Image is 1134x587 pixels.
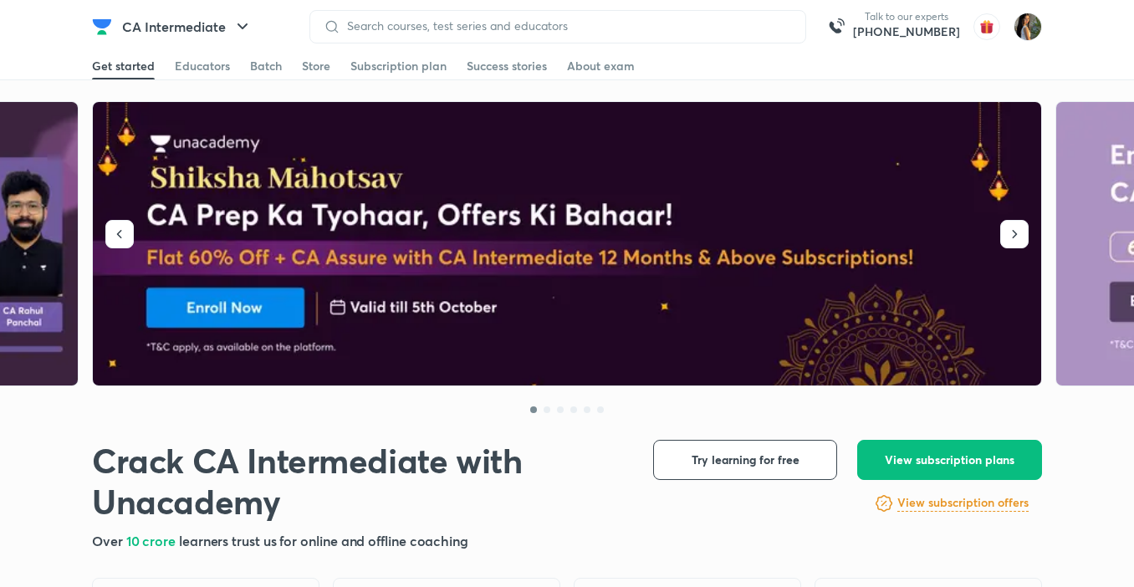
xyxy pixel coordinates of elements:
span: Try learning for free [692,452,799,468]
img: avatar [973,13,1000,40]
button: View subscription plans [857,440,1042,480]
button: CA Intermediate [112,10,263,43]
a: View subscription offers [897,493,1029,513]
p: Talk to our experts [853,10,960,23]
span: learners trust us for online and offline coaching [179,532,468,549]
button: Try learning for free [653,440,837,480]
span: View subscription plans [885,452,1014,468]
a: Get started [92,53,155,79]
h6: View subscription offers [897,494,1029,512]
h1: Crack CA Intermediate with Unacademy [92,440,626,522]
div: Subscription plan [350,58,447,74]
div: Batch [250,58,282,74]
img: call-us [820,10,853,43]
a: [PHONE_NUMBER] [853,23,960,40]
div: About exam [567,58,635,74]
div: Educators [175,58,230,74]
div: Get started [92,58,155,74]
a: Store [302,53,330,79]
a: Educators [175,53,230,79]
div: Store [302,58,330,74]
a: Subscription plan [350,53,447,79]
div: Success stories [467,58,547,74]
input: Search courses, test series and educators [340,19,792,33]
img: Company Logo [92,17,112,37]
a: About exam [567,53,635,79]
span: 10 crore [126,532,179,549]
span: Over [92,532,126,549]
img: Bhumika [1014,13,1042,41]
a: Batch [250,53,282,79]
a: Success stories [467,53,547,79]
